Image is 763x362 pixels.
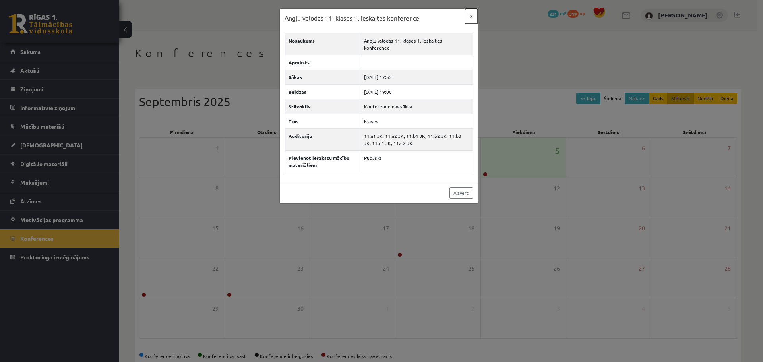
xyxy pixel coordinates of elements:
button: × [465,9,478,24]
td: Publisks [360,150,473,172]
th: Sākas [285,70,360,84]
th: Beidzas [285,84,360,99]
td: Angļu valodas 11. klases 1. ieskaites konference [360,33,473,55]
th: Stāvoklis [285,99,360,114]
th: Pievienot ierakstu mācību materiāliem [285,150,360,172]
th: Apraksts [285,55,360,70]
td: Konference nav sākta [360,99,473,114]
td: [DATE] 17:55 [360,70,473,84]
th: Auditorija [285,128,360,150]
a: Aizvērt [449,187,473,199]
td: 11.a1 JK, 11.a2 JK, 11.b1 JK, 11.b2 JK, 11.b3 JK, 11.c1 JK, 11.c2 JK [360,128,473,150]
th: Tips [285,114,360,128]
h3: Angļu valodas 11. klases 1. ieskaites konference [285,14,419,23]
th: Nosaukums [285,33,360,55]
td: [DATE] 19:00 [360,84,473,99]
td: Klases [360,114,473,128]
